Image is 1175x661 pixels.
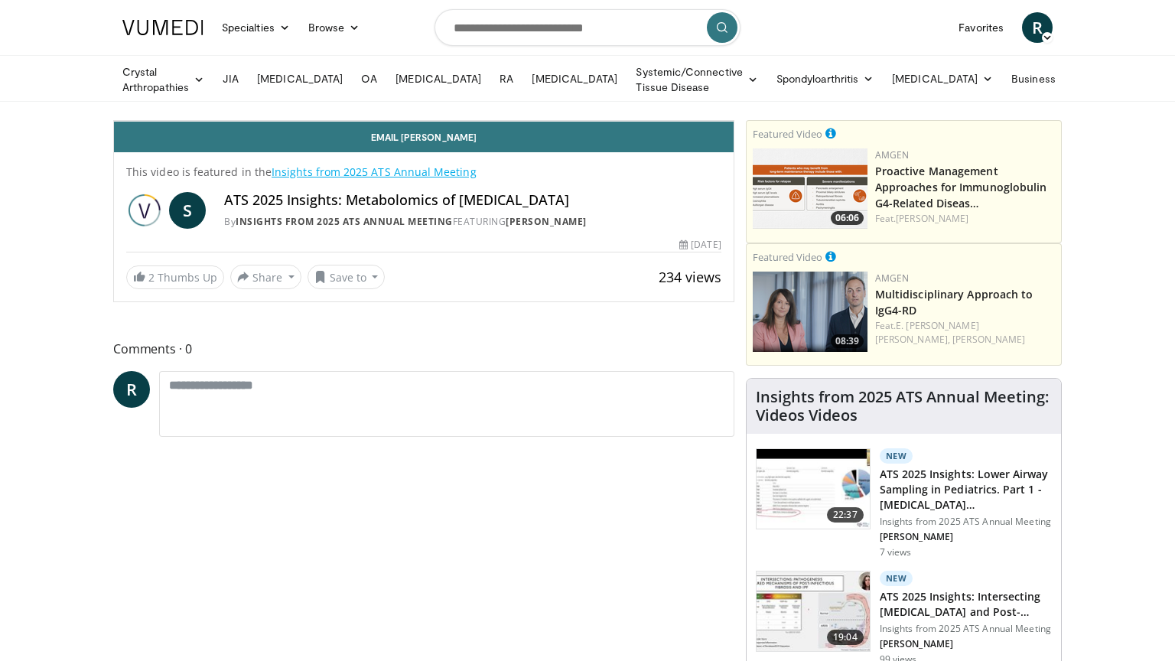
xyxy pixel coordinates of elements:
[213,12,299,43] a: Specialties
[875,164,1047,210] a: Proactive Management Approaches for Immunoglobulin G4-Related Diseas…
[299,12,369,43] a: Browse
[753,127,822,141] small: Featured Video
[827,630,864,645] span: 19:04
[880,589,1052,620] h3: ATS 2025 Insights: Intersecting [MEDICAL_DATA] and Post-…
[896,212,968,225] a: [PERSON_NAME]
[435,9,740,46] input: Search topics, interventions
[880,546,912,558] p: 7 views
[756,388,1052,425] h4: Insights from 2025 ATS Annual Meeting: Videos Videos
[875,319,1055,347] div: Feat.
[490,63,522,94] a: RA
[880,638,1052,650] p: [PERSON_NAME]
[114,121,734,122] video-js: Video Player
[753,148,867,229] a: 06:06
[757,449,870,529] img: 47934d27-5c28-4bbb-99b7-5d0be05c1669.150x105_q85_crop-smart_upscale.jpg
[114,122,734,152] a: Email [PERSON_NAME]
[831,211,864,225] span: 06:06
[880,571,913,586] p: New
[308,265,386,289] button: Save to
[1022,12,1053,43] a: R
[827,507,864,523] span: 22:37
[230,265,301,289] button: Share
[875,287,1033,317] a: Multidisciplinary Approach to IgG4-RD
[831,334,864,348] span: 08:39
[880,531,1052,543] p: [PERSON_NAME]
[756,448,1052,558] a: 22:37 New ATS 2025 Insights: Lower Airway Sampling in Pediatrics. Part 1 - [MEDICAL_DATA]… Insigh...
[875,212,1055,226] div: Feat.
[875,148,910,161] a: Amgen
[169,192,206,229] a: S
[126,164,721,180] p: This video is featured in the
[113,371,150,408] a: R
[122,20,203,35] img: VuMedi Logo
[386,63,490,94] a: [MEDICAL_DATA]
[883,63,1002,94] a: [MEDICAL_DATA]
[952,333,1025,346] a: [PERSON_NAME]
[679,238,721,252] div: [DATE]
[753,272,867,352] a: 08:39
[767,63,883,94] a: Spondyloarthritis
[506,215,587,228] a: [PERSON_NAME]
[659,268,721,286] span: 234 views
[224,192,721,209] h4: ATS 2025 Insights: Metabolomics of [MEDICAL_DATA]
[113,64,213,95] a: Crystal Arthropathies
[522,63,627,94] a: [MEDICAL_DATA]
[880,516,1052,528] p: Insights from 2025 ATS Annual Meeting
[753,250,822,264] small: Featured Video
[880,448,913,464] p: New
[126,265,224,289] a: 2 Thumbs Up
[875,272,910,285] a: Amgen
[753,148,867,229] img: b07e8bac-fd62-4609-bac4-e65b7a485b7c.png.150x105_q85_crop-smart_upscale.png
[224,215,721,229] div: By FEATURING
[875,319,979,346] a: E. [PERSON_NAME] [PERSON_NAME],
[213,63,248,94] a: JIA
[753,272,867,352] img: 04ce378e-5681-464e-a54a-15375da35326.png.150x105_q85_crop-smart_upscale.png
[352,63,386,94] a: OA
[949,12,1013,43] a: Favorites
[113,339,734,359] span: Comments 0
[248,63,352,94] a: [MEDICAL_DATA]
[1002,63,1080,94] a: Business
[272,164,477,179] a: Insights from 2025 ATS Annual Meeting
[148,270,155,285] span: 2
[126,192,163,229] img: Insights from 2025 ATS Annual Meeting
[880,623,1052,635] p: Insights from 2025 ATS Annual Meeting
[236,215,453,228] a: Insights from 2025 ATS Annual Meeting
[627,64,767,95] a: Systemic/Connective Tissue Disease
[757,571,870,651] img: dcf06367-6a8e-463d-84b1-5c428b0c7a6d.150x105_q85_crop-smart_upscale.jpg
[880,467,1052,513] h3: ATS 2025 Insights: Lower Airway Sampling in Pediatrics. Part 1 - [MEDICAL_DATA]…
